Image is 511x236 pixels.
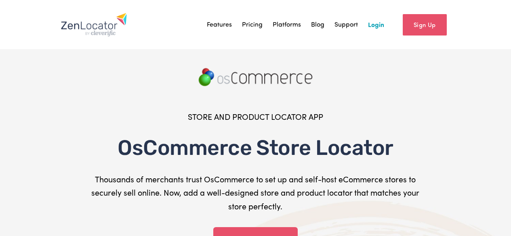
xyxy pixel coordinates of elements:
a: Platforms [273,19,301,31]
p: STORE AND PRODUCT LOCATOR APP [90,110,421,124]
img: Zenlocator [61,13,127,37]
a: Features [207,19,232,31]
p: Thousands of merchants trust OsCommerce to set up and self-host eCommerce stores to securely sell... [90,173,421,213]
a: Support [334,19,358,31]
a: Pricing [242,19,263,31]
span: OsCommerce Store Locator [118,135,393,160]
a: Blog [311,19,324,31]
a: Login [368,19,384,31]
a: Sign Up [403,14,447,36]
